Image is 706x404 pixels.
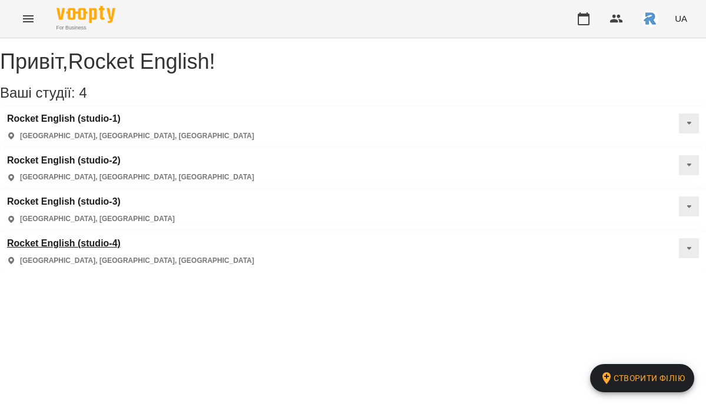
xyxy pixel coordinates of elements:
[675,12,687,25] span: UA
[20,214,175,224] p: [GEOGRAPHIC_DATA], [GEOGRAPHIC_DATA]
[14,5,42,33] button: Menu
[7,196,175,207] a: Rocket English (studio-3)
[20,172,254,182] p: [GEOGRAPHIC_DATA], [GEOGRAPHIC_DATA], [GEOGRAPHIC_DATA]
[7,238,254,249] a: Rocket English (studio-4)
[20,256,254,266] p: [GEOGRAPHIC_DATA], [GEOGRAPHIC_DATA], [GEOGRAPHIC_DATA]
[56,6,115,23] img: Voopty Logo
[670,8,692,29] button: UA
[20,131,254,141] p: [GEOGRAPHIC_DATA], [GEOGRAPHIC_DATA], [GEOGRAPHIC_DATA]
[79,85,86,101] span: 4
[7,155,254,166] a: Rocket English (studio-2)
[56,24,115,32] span: For Business
[7,113,254,124] a: Rocket English (studio-1)
[642,11,658,27] img: 4d5b4add5c842939a2da6fce33177f00.jpeg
